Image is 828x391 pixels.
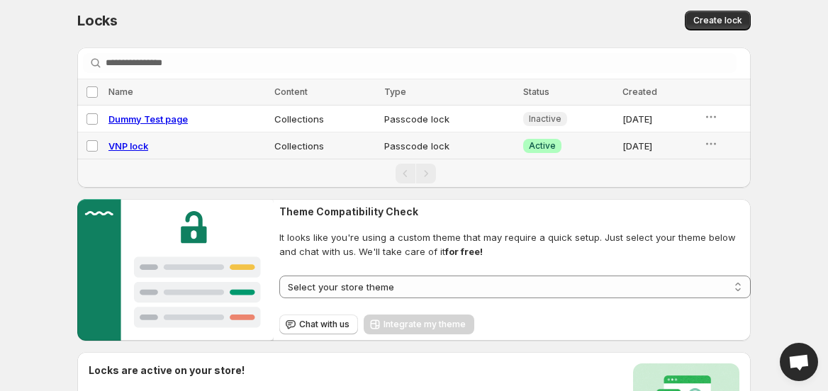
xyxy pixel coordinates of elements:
strong: for free! [445,246,483,257]
span: Active [529,140,556,152]
td: Collections [270,132,380,159]
span: Content [274,86,308,97]
span: It looks like you're using a custom theme that may require a quick setup. Just select your theme ... [279,230,751,259]
span: Name [108,86,133,97]
td: Passcode lock [380,106,519,132]
span: Created [622,86,657,97]
td: [DATE] [618,132,700,159]
td: Passcode lock [380,132,519,159]
button: Chat with us [279,314,358,334]
span: Locks [77,12,118,29]
td: [DATE] [618,106,700,132]
span: Inactive [529,113,561,125]
div: Open chat [780,343,818,381]
nav: Pagination [77,159,751,188]
h2: Theme Compatibility Check [279,205,751,219]
img: Customer support [77,199,274,341]
span: Chat with us [299,319,349,330]
a: Dummy Test page [108,113,188,125]
button: Create lock [685,11,751,30]
span: Type [384,86,406,97]
td: Collections [270,106,380,132]
a: VNP lock [108,140,148,152]
h2: Locks are active on your store! [89,363,461,378]
span: Create lock [693,15,742,26]
span: Status [523,86,549,97]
